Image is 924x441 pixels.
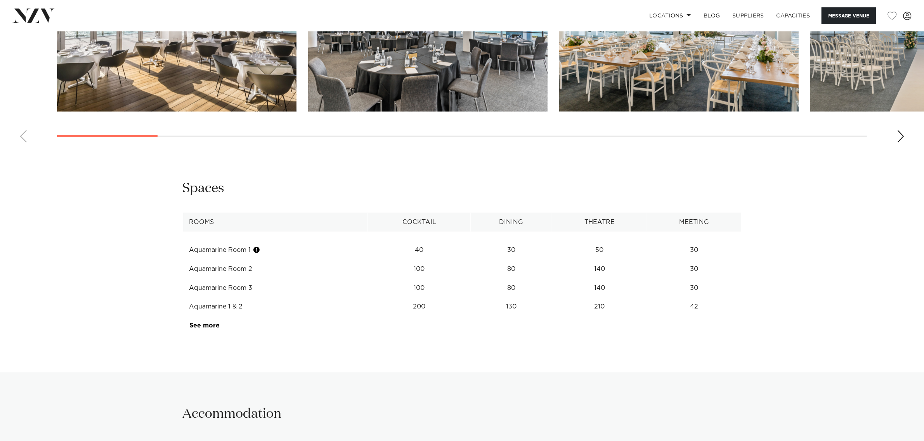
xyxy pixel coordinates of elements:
[552,213,647,232] th: Theatre
[647,279,741,298] td: 30
[647,241,741,260] td: 30
[368,260,471,279] td: 100
[368,241,471,260] td: 40
[552,241,647,260] td: 50
[643,7,697,24] a: Locations
[368,279,471,298] td: 100
[12,9,55,22] img: nzv-logo.png
[647,297,741,316] td: 42
[552,279,647,298] td: 140
[471,260,552,279] td: 80
[770,7,817,24] a: Capacities
[552,297,647,316] td: 210
[471,241,552,260] td: 30
[183,241,368,260] td: Aquamarine Room 1
[183,213,368,232] th: Rooms
[697,7,726,24] a: BLOG
[183,297,368,316] td: Aquamarine 1 & 2
[183,180,225,197] h2: Spaces
[647,213,741,232] th: Meeting
[183,279,368,298] td: Aquamarine Room 3
[368,297,471,316] td: 200
[471,297,552,316] td: 130
[471,213,552,232] th: Dining
[822,7,876,24] button: Message Venue
[183,405,282,423] h2: Accommodation
[183,260,368,279] td: Aquamarine Room 2
[552,260,647,279] td: 140
[647,260,741,279] td: 30
[726,7,770,24] a: SUPPLIERS
[471,279,552,298] td: 80
[368,213,471,232] th: Cocktail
